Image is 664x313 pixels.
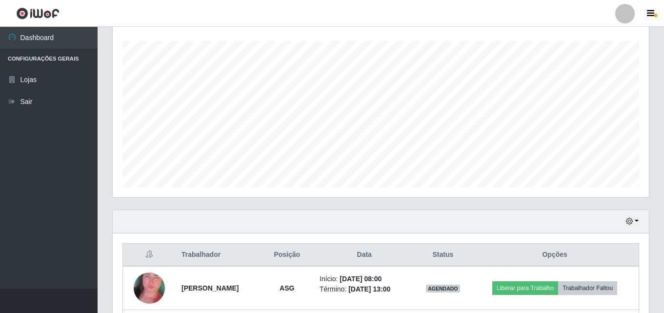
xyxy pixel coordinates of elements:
strong: ASG [280,284,294,292]
button: Liberar para Trabalho [492,281,558,295]
button: Trabalhador Faltou [558,281,617,295]
th: Opções [471,244,639,267]
span: AGENDADO [426,285,460,292]
strong: [PERSON_NAME] [181,284,239,292]
time: [DATE] 13:00 [348,285,390,293]
time: [DATE] 08:00 [340,275,382,283]
th: Status [415,244,471,267]
th: Posição [260,244,314,267]
img: CoreUI Logo [16,7,60,20]
th: Data [314,244,415,267]
li: Término: [320,284,409,294]
li: Início: [320,274,409,284]
th: Trabalhador [176,244,260,267]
